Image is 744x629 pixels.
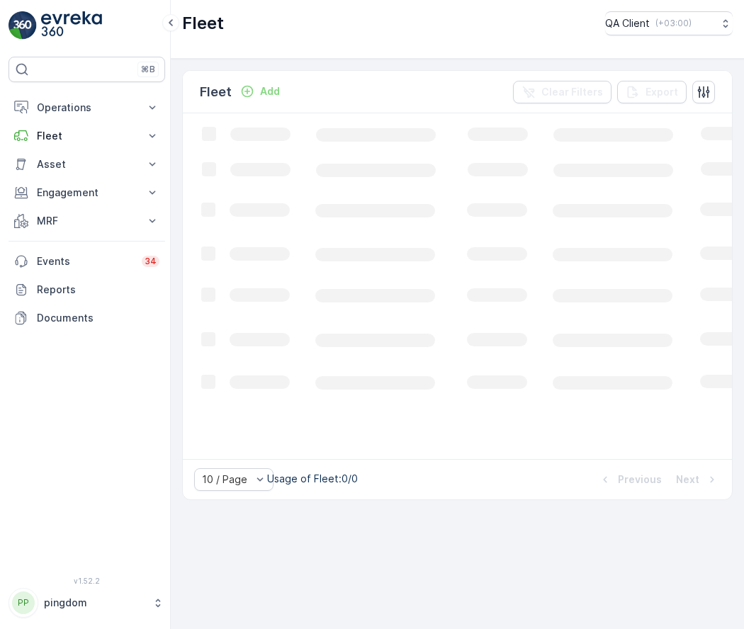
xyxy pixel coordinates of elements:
[541,85,603,99] p: Clear Filters
[655,18,692,29] p: ( +03:00 )
[9,122,165,150] button: Fleet
[37,283,159,297] p: Reports
[9,247,165,276] a: Events34
[44,596,145,610] p: pingdom
[513,81,611,103] button: Clear Filters
[9,577,165,585] span: v 1.52.2
[676,472,699,487] p: Next
[145,256,157,267] p: 34
[37,214,137,228] p: MRF
[597,471,663,488] button: Previous
[12,591,35,614] div: PP
[9,150,165,178] button: Asset
[37,157,137,171] p: Asset
[235,83,286,100] button: Add
[41,11,102,40] img: logo_light-DOdMpM7g.png
[141,64,155,75] p: ⌘B
[37,311,159,325] p: Documents
[37,101,137,115] p: Operations
[260,84,280,98] p: Add
[9,304,165,332] a: Documents
[675,471,721,488] button: Next
[617,81,687,103] button: Export
[618,472,662,487] p: Previous
[9,276,165,304] a: Reports
[9,588,165,618] button: PPpingdom
[9,93,165,122] button: Operations
[605,11,733,35] button: QA Client(+03:00)
[37,254,133,268] p: Events
[9,11,37,40] img: logo
[646,85,678,99] p: Export
[9,207,165,235] button: MRF
[37,186,137,200] p: Engagement
[267,472,358,486] p: Usage of Fleet : 0/0
[605,16,650,30] p: QA Client
[9,178,165,207] button: Engagement
[182,12,224,35] p: Fleet
[37,129,137,143] p: Fleet
[200,82,232,102] p: Fleet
